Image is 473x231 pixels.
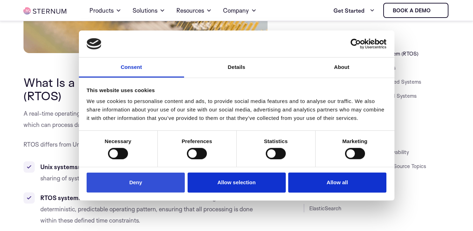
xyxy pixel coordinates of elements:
button: Allow all [288,173,386,193]
h2: What Is a Real-time Operating System (RTOS) [23,76,268,103]
strong: Statistics [264,138,288,144]
li: have strict time constraints. The scheduler is designed to work in a deterministic, predictable o... [23,192,268,226]
a: ElasticSearch [309,205,341,212]
img: sternum iot [23,7,66,14]
a: Company [223,1,257,20]
a: Get Started [333,4,375,18]
strong: Necessary [105,138,131,144]
strong: Unix systems [40,163,78,171]
strong: RTOS systems [40,194,82,201]
div: We use cookies to personalise content and ads, to provide social media features and to analyse ou... [87,97,386,122]
strong: Preferences [182,138,212,144]
a: Resources [176,1,212,20]
button: Allow selection [188,173,286,193]
strong: Marketing [342,138,367,144]
img: logo [87,38,101,50]
a: Usercentrics Cookiebot - opens in a new window [325,39,386,49]
button: Deny [87,173,185,193]
a: Solutions [133,1,165,20]
p: RTOS differs from Unix-like time-sharing operating systems: [23,139,268,150]
a: Details [184,58,289,78]
a: About [289,58,394,78]
div: This website uses cookies [87,86,386,95]
img: sternum iot [433,8,439,13]
a: Products [89,1,121,20]
a: Consent [79,58,184,78]
p: A real-time operating system (RTOS) is an operating system built for real-time applications which... [23,108,268,130]
a: Book a demo [383,3,448,18]
li: use schedulers, data buffers, or fixed task priorities to manage the sharing of system resources,... [23,161,268,184]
